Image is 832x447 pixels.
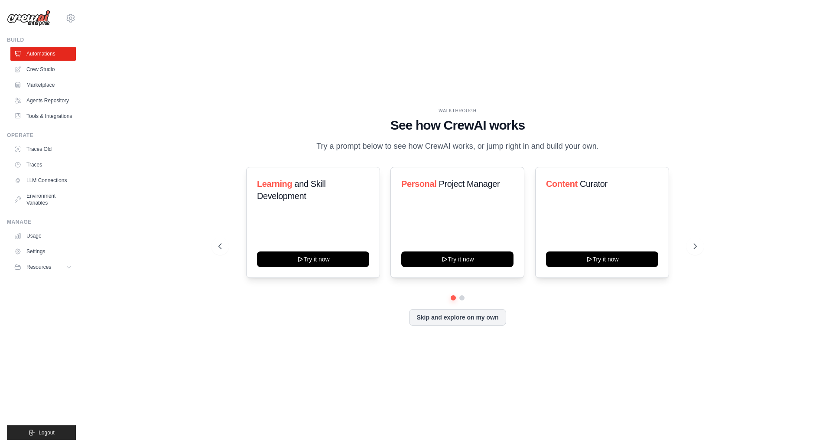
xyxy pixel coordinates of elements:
span: Learning [257,179,292,189]
button: Resources [10,260,76,274]
div: Build [7,36,76,43]
span: Content [546,179,578,189]
button: Try it now [546,251,658,267]
a: Tools & Integrations [10,109,76,123]
a: Traces Old [10,142,76,156]
span: Personal [401,179,436,189]
button: Try it now [401,251,513,267]
button: Logout [7,425,76,440]
h1: See how CrewAI works [218,117,697,133]
button: Skip and explore on my own [409,309,506,326]
a: Environment Variables [10,189,76,210]
iframe: Chat Widget [789,405,832,447]
a: Traces [10,158,76,172]
a: Marketplace [10,78,76,92]
span: Resources [26,264,51,271]
a: Usage [10,229,76,243]
span: Logout [39,429,55,436]
div: Manage [7,219,76,225]
a: LLM Connections [10,173,76,187]
span: and Skill Development [257,179,325,201]
a: Crew Studio [10,62,76,76]
span: Project Manager [439,179,500,189]
a: Agents Repository [10,94,76,108]
a: Settings [10,245,76,258]
div: Operate [7,132,76,139]
p: Try a prompt below to see how CrewAI works, or jump right in and build your own. [312,140,603,153]
span: Curator [580,179,608,189]
a: Automations [10,47,76,61]
button: Try it now [257,251,369,267]
div: WALKTHROUGH [218,108,697,114]
img: Logo [7,10,50,26]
